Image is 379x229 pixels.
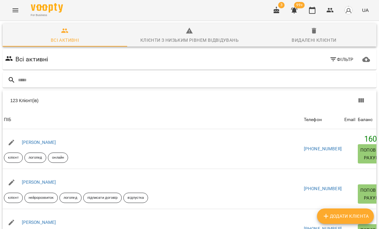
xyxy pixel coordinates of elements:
span: UA [362,7,369,13]
div: логопед [59,193,82,203]
p: логопед [64,195,77,201]
p: нейророзвиток [29,195,54,201]
p: клієнт [8,155,19,161]
a: [PERSON_NAME] [22,140,56,145]
p: онлайн [52,155,64,161]
p: відпустка [128,195,144,201]
span: Додати клієнта [322,212,369,220]
div: Видалені клієнти [292,36,336,44]
p: підписати договір [87,195,118,201]
div: відпустка [123,193,148,203]
button: Menu [8,3,23,18]
span: ПІБ [4,116,301,124]
div: ПІБ [4,116,11,124]
div: клієнт [4,193,23,203]
div: Sort [4,116,11,124]
button: Додати клієнта [317,208,374,224]
div: Sort [358,116,373,124]
a: [PHONE_NUMBER] [304,146,342,151]
div: Баланс [358,116,373,124]
button: UA [359,4,371,16]
div: підписати договір [83,193,122,203]
div: клієнт [4,153,23,163]
div: Sort [304,116,322,124]
div: нейророзвиток [24,193,58,203]
span: Фільтр [330,56,354,63]
img: avatar_s.png [344,6,353,15]
div: 123 Клієнт(ів) [10,97,196,104]
button: Вигляд колонок [353,93,369,108]
p: логопед [29,155,42,161]
h6: Всі активні [15,54,48,64]
a: [PHONE_NUMBER] [304,186,342,191]
div: Table Toolbar [3,90,376,111]
div: Телефон [304,116,322,124]
div: Email [344,116,355,124]
span: Телефон [304,116,342,124]
span: 3 [278,2,285,8]
div: логопед [24,153,47,163]
div: Sort [344,116,355,124]
a: [PERSON_NAME] [22,180,56,185]
div: онлайн [48,153,68,163]
a: [PERSON_NAME] [22,220,56,225]
span: 99+ [294,2,305,8]
img: Voopty Logo [31,3,63,13]
span: For Business [31,13,63,17]
p: клієнт [8,195,19,201]
div: Всі активні [51,36,79,44]
div: Клієнти з низьким рівнем відвідувань [140,36,239,44]
button: Фільтр [327,54,356,65]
